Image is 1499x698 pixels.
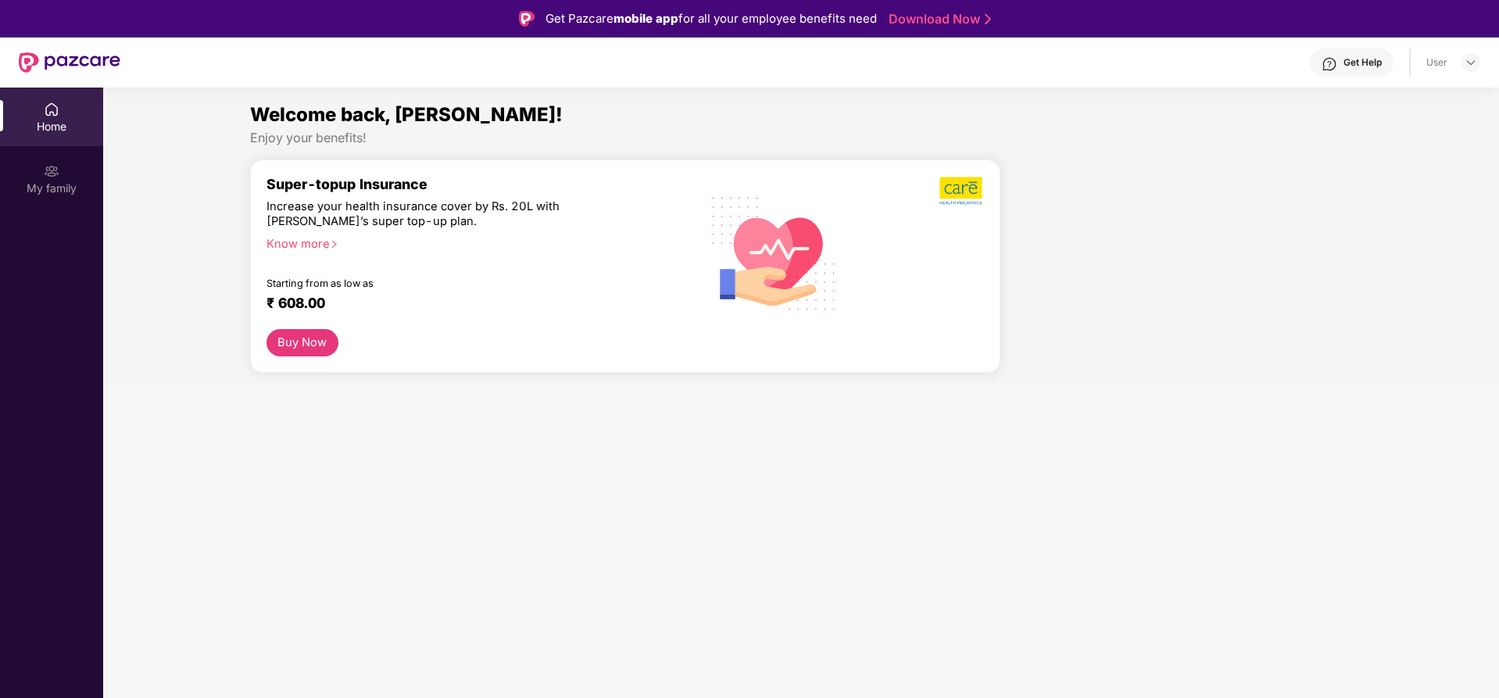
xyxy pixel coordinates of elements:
img: svg+xml;base64,PHN2ZyBpZD0iRHJvcGRvd24tMzJ4MzIiIHhtbG5zPSJodHRwOi8vd3d3LnczLm9yZy8yMDAwL3N2ZyIgd2... [1465,56,1477,69]
img: Logo [519,11,535,27]
a: Download Now [889,11,986,27]
div: Know more [267,237,676,248]
img: b5dec4f62d2307b9de63beb79f102df3.png [939,176,984,206]
img: svg+xml;base64,PHN2ZyB3aWR0aD0iMjAiIGhlaWdodD0iMjAiIHZpZXdCb3g9IjAgMCAyMCAyMCIgZmlsbD0ibm9uZSIgeG... [44,163,59,179]
img: svg+xml;base64,PHN2ZyBpZD0iSGVscC0zMngzMiIgeG1sbnM9Imh0dHA6Ly93d3cudzMub3JnLzIwMDAvc3ZnIiB3aWR0aD... [1322,56,1337,72]
div: Increase your health insurance cover by Rs. 20L with [PERSON_NAME]’s super top-up plan. [267,199,617,230]
div: User [1426,56,1447,69]
div: Get Help [1343,56,1382,69]
button: Buy Now [267,329,338,356]
span: right [330,240,338,249]
img: New Pazcare Logo [19,52,120,73]
span: Welcome back, [PERSON_NAME]! [250,103,563,126]
div: Get Pazcare for all your employee benefits need [546,9,877,28]
img: Stroke [985,11,991,27]
img: svg+xml;base64,PHN2ZyB4bWxucz0iaHR0cDovL3d3dy53My5vcmcvMjAwMC9zdmciIHhtbG5zOnhsaW5rPSJodHRwOi8vd3... [699,177,849,328]
strong: mobile app [614,11,678,26]
img: svg+xml;base64,PHN2ZyBpZD0iSG9tZSIgeG1sbnM9Imh0dHA6Ly93d3cudzMub3JnLzIwMDAvc3ZnIiB3aWR0aD0iMjAiIG... [44,102,59,117]
div: Enjoy your benefits! [250,130,1353,146]
div: Super-topup Insurance [267,176,685,192]
div: ₹ 608.00 [267,295,670,313]
div: Starting from as low as [267,277,619,288]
